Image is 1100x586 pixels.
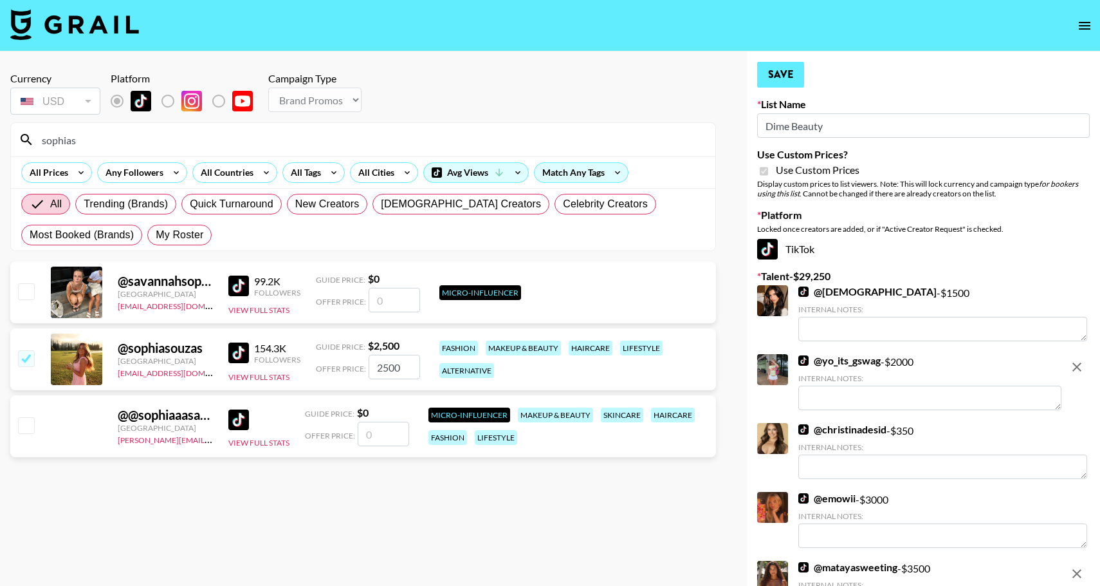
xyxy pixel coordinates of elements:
[757,209,1090,222] label: Platform
[439,285,521,300] div: Micro-Influencer
[651,408,695,422] div: haircare
[798,373,1061,383] div: Internal Notes:
[757,98,1090,111] label: List Name
[316,297,366,307] span: Offer Price:
[757,179,1090,198] div: Display custom prices to list viewers. Note: This will lock currency and campaign type . Cannot b...
[798,562,809,572] img: TikTok
[357,406,369,419] strong: $ 0
[757,148,1090,161] label: Use Custom Prices?
[228,372,289,382] button: View Full Stats
[305,431,355,440] span: Offer Price:
[30,227,134,243] span: Most Booked (Brands)
[798,561,897,574] a: @matayasweeting
[776,164,859,176] span: Use Custom Prices
[518,408,593,422] div: makeup & beauty
[368,272,380,285] strong: $ 0
[295,196,360,212] span: New Creators
[190,196,273,212] span: Quick Turnaround
[111,88,263,115] div: List locked to TikTok.
[535,163,628,182] div: Match Any Tags
[118,340,213,356] div: @ sophiasouzas
[798,305,1087,314] div: Internal Notes:
[34,129,708,150] input: Search by User Name
[368,339,399,352] strong: $ 2,500
[84,196,168,212] span: Trending (Brands)
[798,285,1087,341] div: - $ 1500
[798,423,886,436] a: @christinadesid
[563,196,648,212] span: Celebrity Creators
[486,341,561,355] div: makeup & beauty
[254,288,300,298] div: Followers
[369,355,420,379] input: 2,500
[428,408,510,422] div: Micro-Influencer
[757,224,1090,234] div: Locked once creators are added, or if "Active Creator Request" is checked.
[439,341,478,355] div: fashion
[111,72,263,85] div: Platform
[569,341,612,355] div: haircare
[1064,354,1090,380] button: remove
[798,492,856,505] a: @emowii
[254,355,300,364] div: Followers
[228,276,249,296] img: TikTok
[118,407,213,423] div: @ @sophiaaasantiago
[381,196,541,212] span: [DEMOGRAPHIC_DATA] Creators
[156,227,203,243] span: My Roster
[316,342,365,352] span: Guide Price:
[757,62,804,88] button: Save
[798,492,1087,548] div: - $ 3000
[193,163,256,182] div: All Countries
[428,430,467,445] div: fashion
[798,424,809,435] img: TikTok
[798,511,1087,521] div: Internal Notes:
[757,270,1090,283] label: Talent - $ 29,250
[118,289,213,299] div: [GEOGRAPHIC_DATA]
[601,408,643,422] div: skincare
[798,493,809,504] img: TikTok
[22,163,71,182] div: All Prices
[232,91,253,111] img: YouTube
[228,410,249,430] img: TikTok
[1072,13,1097,39] button: open drawer
[475,430,517,445] div: lifestyle
[798,287,809,297] img: TikTok
[10,72,100,85] div: Currency
[439,363,494,378] div: alternative
[10,85,100,117] div: Currency is locked to USD
[118,433,308,445] a: [PERSON_NAME][EMAIL_ADDRESS][DOMAIN_NAME]
[798,355,809,366] img: TikTok
[757,239,1090,260] div: TikTok
[283,163,324,182] div: All Tags
[10,9,139,40] img: Grail Talent
[316,275,365,285] span: Guide Price:
[757,179,1078,198] em: for bookers using this list
[228,343,249,363] img: TikTok
[254,275,300,288] div: 99.2K
[118,423,213,433] div: [GEOGRAPHIC_DATA]
[798,442,1087,452] div: Internal Notes:
[316,364,366,373] span: Offer Price:
[798,285,937,298] a: @[DEMOGRAPHIC_DATA]
[181,91,202,111] img: Instagram
[118,299,247,311] a: [EMAIL_ADDRESS][DOMAIN_NAME]
[118,366,247,378] a: [EMAIL_ADDRESS][DOMAIN_NAME]
[98,163,166,182] div: Any Followers
[369,288,420,312] input: 0
[228,438,289,448] button: View Full Stats
[131,91,151,111] img: TikTok
[268,72,362,85] div: Campaign Type
[254,342,300,355] div: 154.3K
[351,163,397,182] div: All Cities
[620,341,663,355] div: lifestyle
[798,423,1087,479] div: - $ 350
[798,354,1061,410] div: - $ 2000
[50,196,62,212] span: All
[305,409,354,419] span: Guide Price:
[228,305,289,315] button: View Full Stats
[757,239,778,260] img: TikTok
[798,354,881,367] a: @yo_its_gswag
[118,273,213,289] div: @ savannahsophiasonne
[424,163,528,182] div: Avg Views
[118,356,213,366] div: [GEOGRAPHIC_DATA]
[13,90,98,113] div: USD
[358,422,409,446] input: 0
